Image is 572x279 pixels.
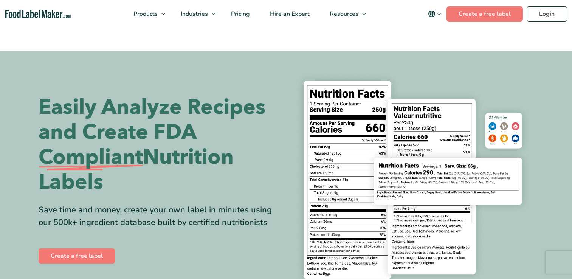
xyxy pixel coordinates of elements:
span: Products [131,10,158,18]
span: Industries [178,10,209,18]
div: Save time and money, create your own label in minutes using our 500k+ ingredient database built b... [39,204,281,229]
span: Hire an Expert [268,10,310,18]
h1: Easily Analyze Recipes and Create FDA Nutrition Labels [39,95,281,195]
a: Create a free label [39,248,115,263]
span: Pricing [229,10,251,18]
a: Login [527,6,567,22]
span: Compliant [39,145,143,170]
span: Resources [327,10,359,18]
a: Create a free label [446,6,523,22]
